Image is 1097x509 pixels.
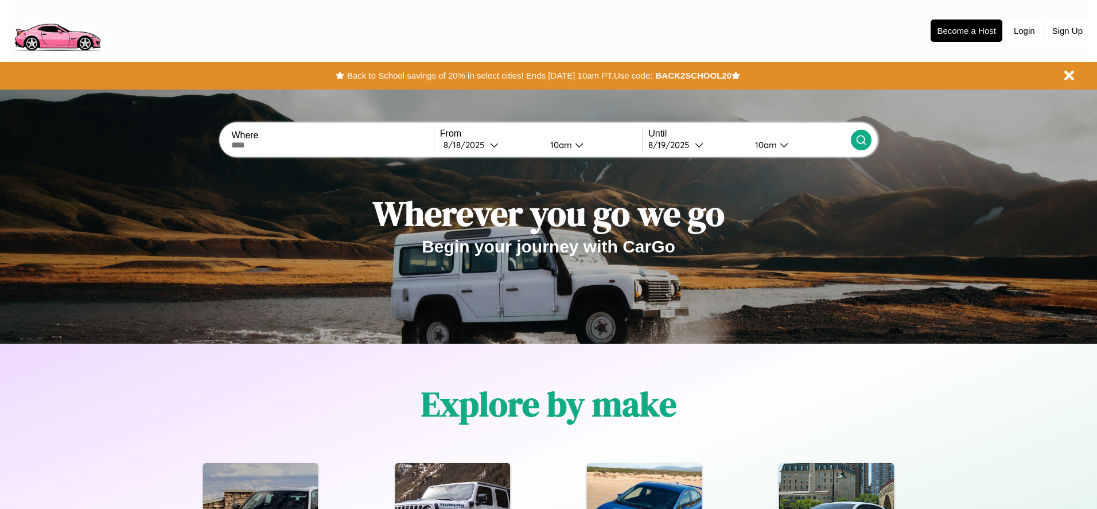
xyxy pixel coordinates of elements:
h1: Explore by make [421,380,676,428]
button: Back to School savings of 20% in select cities! Ends [DATE] 10am PT.Use code: [344,68,655,84]
button: 10am [541,139,642,151]
div: 10am [544,139,575,150]
button: Sign Up [1047,20,1088,41]
div: 8 / 18 / 2025 [444,139,490,150]
label: Where [231,130,433,141]
b: BACK2SCHOOL20 [655,71,732,80]
button: 10am [746,139,850,151]
label: From [440,129,642,139]
div: 10am [749,139,780,150]
button: Login [1008,20,1041,41]
button: Become a Host [931,20,1002,42]
img: logo [9,6,106,54]
button: 8/18/2025 [440,139,541,151]
label: Until [648,129,850,139]
div: 8 / 19 / 2025 [648,139,695,150]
